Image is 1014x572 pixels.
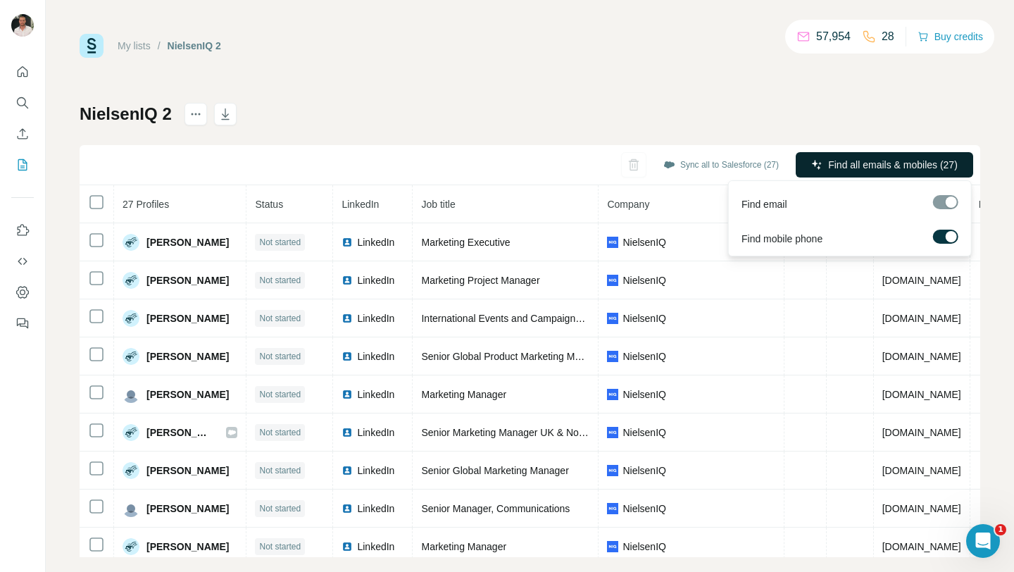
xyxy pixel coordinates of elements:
img: company-logo [607,389,618,400]
span: LinkedIn [357,235,394,249]
img: LinkedIn logo [342,351,353,362]
span: NielsenIQ [622,235,665,249]
li: / [158,39,161,53]
span: Find mobile phone [741,232,822,246]
button: Sync all to Salesforce (27) [653,154,789,175]
span: [PERSON_NAME] [146,502,229,516]
button: Enrich CSV [11,121,34,147]
span: Find email [741,197,787,211]
span: [DOMAIN_NAME] [882,503,961,514]
img: Avatar [123,462,139,479]
img: LinkedIn logo [342,465,353,476]
span: [PERSON_NAME] [146,540,229,554]
span: [DOMAIN_NAME] [882,541,961,552]
div: NielsenIQ 2 [168,39,221,53]
span: NielsenIQ [622,540,665,554]
img: Avatar [123,386,139,403]
span: Senior Global Marketing Manager [421,465,568,476]
span: Job title [421,199,455,210]
span: LinkedIn [357,349,394,363]
span: [DOMAIN_NAME] [882,313,961,324]
span: NielsenIQ [622,502,665,516]
span: [PERSON_NAME] [146,349,229,363]
span: [DOMAIN_NAME] [882,389,961,400]
span: [PERSON_NAME] [146,425,212,440]
span: [DOMAIN_NAME] [882,427,961,438]
span: LinkedIn [357,425,394,440]
img: company-logo [607,275,618,286]
span: Not started [259,426,301,439]
img: company-logo [607,427,618,438]
span: [DOMAIN_NAME] [882,465,961,476]
img: Avatar [123,310,139,327]
span: Status [255,199,283,210]
span: LinkedIn [357,311,394,325]
img: Avatar [123,272,139,289]
span: [PERSON_NAME] [146,464,229,478]
span: NielsenIQ [622,425,665,440]
button: My lists [11,152,34,178]
span: [DOMAIN_NAME] [882,275,961,286]
span: Senior Manager, Communications [421,503,570,514]
span: Marketing Manager [421,389,506,400]
span: Not started [259,274,301,287]
iframe: Intercom live chat [966,524,1000,558]
span: International Events and Campaigns Manager [421,313,622,324]
span: Not started [259,350,301,363]
button: Feedback [11,311,34,336]
button: Use Surfe on LinkedIn [11,218,34,243]
img: LinkedIn logo [342,275,353,286]
span: LinkedIn [357,540,394,554]
span: Company [607,199,649,210]
span: Not started [259,540,301,553]
span: 27 Profiles [123,199,169,210]
img: company-logo [607,237,618,248]
span: [DOMAIN_NAME] [882,351,961,362]
img: Avatar [123,538,139,555]
button: Search [11,90,34,116]
p: 28 [882,28,894,45]
span: Marketing Executive [421,237,510,248]
span: Not started [259,502,301,515]
button: Dashboard [11,280,34,305]
span: LinkedIn [357,387,394,402]
span: Senior Marketing Manager UK & Nordics [421,427,599,438]
span: [PERSON_NAME] [146,311,229,325]
span: NielsenIQ [622,311,665,325]
img: LinkedIn logo [342,389,353,400]
span: LinkedIn [357,502,394,516]
img: Avatar [123,348,139,365]
img: company-logo [607,313,618,324]
span: NielsenIQ [622,387,665,402]
img: Avatar [123,500,139,517]
span: [PERSON_NAME] [146,387,229,402]
button: Quick start [11,59,34,85]
span: NielsenIQ [622,464,665,478]
a: My lists [118,40,151,51]
img: LinkedIn logo [342,427,353,438]
img: Avatar [123,234,139,251]
img: LinkedIn logo [342,503,353,514]
button: actions [184,103,207,125]
img: LinkedIn logo [342,541,353,552]
p: 57,954 [816,28,851,45]
img: Surfe Logo [80,34,104,58]
span: Not started [259,388,301,401]
span: Marketing Project Manager [421,275,539,286]
button: Use Surfe API [11,249,34,274]
img: company-logo [607,541,618,552]
img: company-logo [607,465,618,476]
button: Find all emails & mobiles (27) [796,152,973,178]
span: Not started [259,464,301,477]
button: Buy credits [918,27,983,46]
span: LinkedIn [342,199,379,210]
span: Not started [259,312,301,325]
span: Not started [259,236,301,249]
span: [PERSON_NAME] [146,235,229,249]
img: LinkedIn logo [342,237,353,248]
img: company-logo [607,503,618,514]
span: LinkedIn [357,464,394,478]
img: company-logo [607,351,618,362]
span: Marketing Manager [421,541,506,552]
img: Avatar [123,424,139,441]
